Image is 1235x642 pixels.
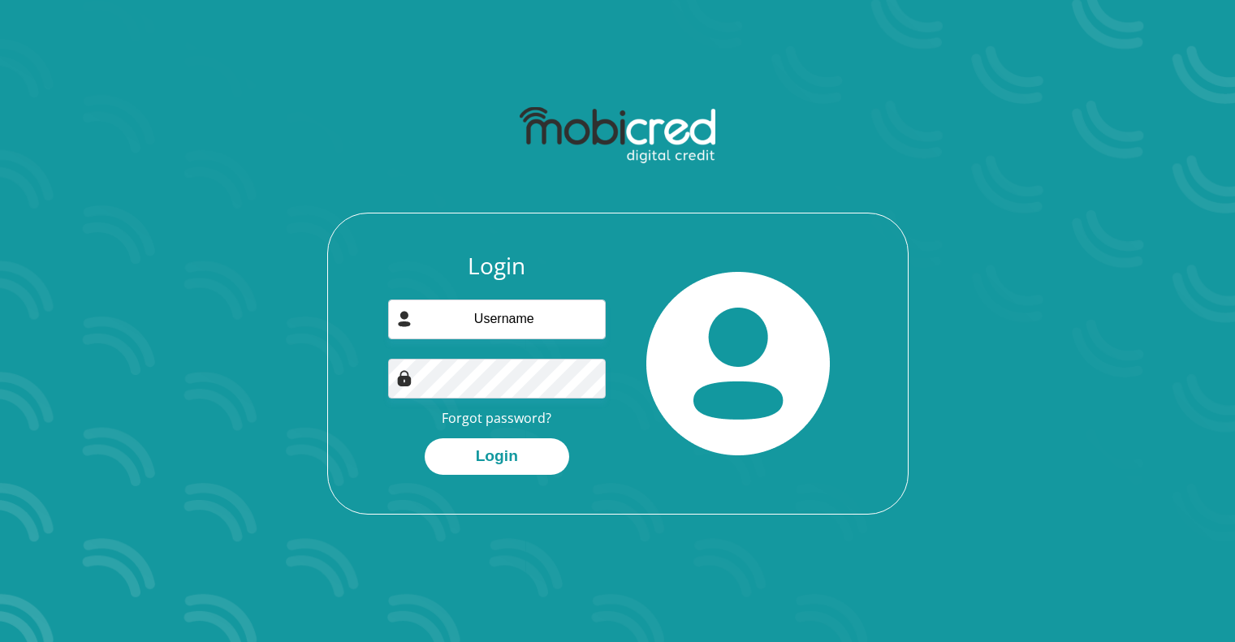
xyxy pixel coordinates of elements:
[396,370,412,386] img: Image
[442,409,551,427] a: Forgot password?
[425,438,569,475] button: Login
[388,252,606,280] h3: Login
[520,107,715,164] img: mobicred logo
[388,299,606,339] input: Username
[396,311,412,327] img: user-icon image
